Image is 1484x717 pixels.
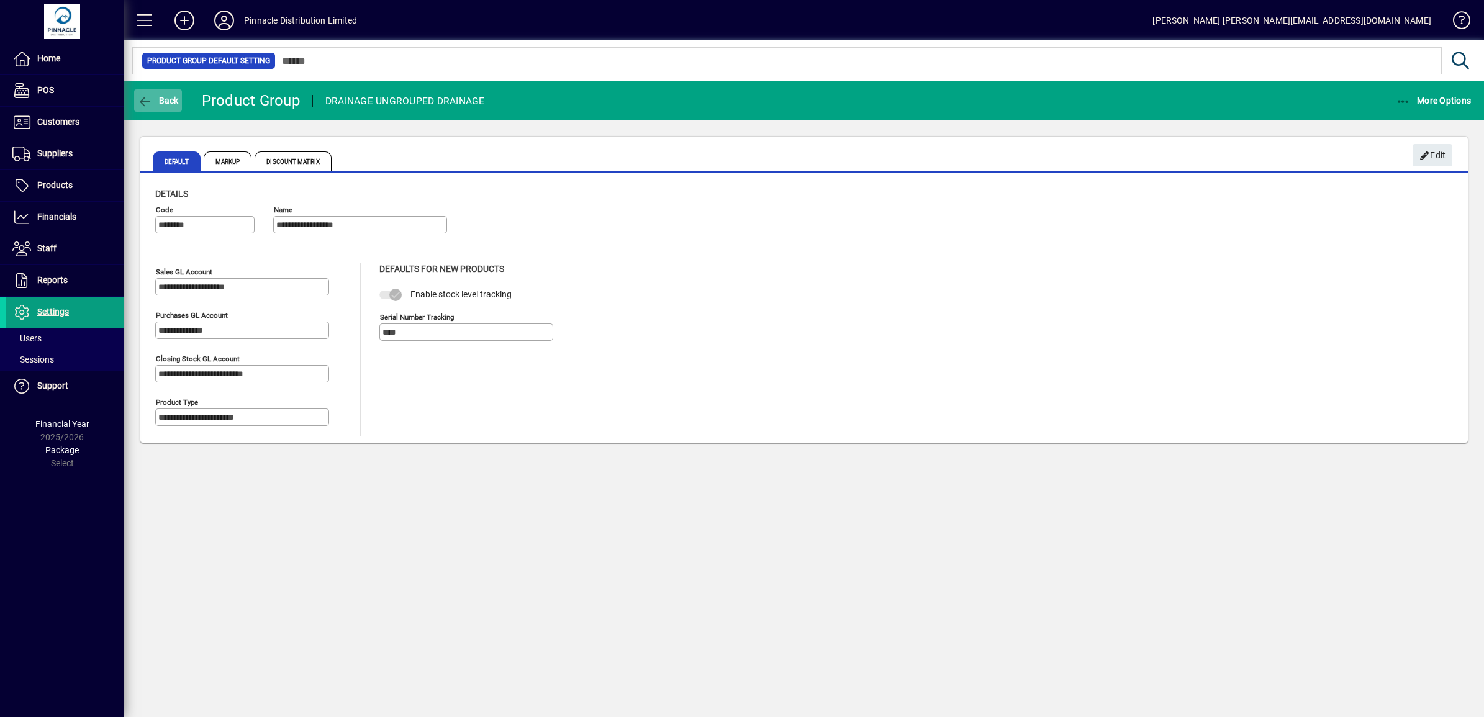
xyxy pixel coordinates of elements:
mat-label: Serial Number tracking [380,312,454,321]
span: Financials [37,212,76,222]
span: Default [153,151,201,171]
span: Customers [37,117,79,127]
div: [PERSON_NAME] [PERSON_NAME][EMAIL_ADDRESS][DOMAIN_NAME] [1152,11,1431,30]
a: Home [6,43,124,74]
mat-label: Name [274,205,292,214]
span: Product Group Default Setting [147,55,270,67]
div: Pinnacle Distribution Limited [244,11,357,30]
a: Users [6,328,124,349]
button: More Options [1393,89,1475,112]
span: Users [12,333,42,343]
a: Knowledge Base [1444,2,1468,43]
span: Details [155,189,188,199]
span: Settings [37,307,69,317]
a: Customers [6,107,124,138]
div: DRAINAGE UNGROUPED DRAINAGE [325,91,485,111]
a: Products [6,170,124,201]
span: Products [37,180,73,190]
span: Package [45,445,79,455]
a: Staff [6,233,124,264]
mat-label: Sales GL account [156,268,212,276]
button: Back [134,89,182,112]
mat-label: Product type [156,398,198,407]
span: Staff [37,243,57,253]
span: Suppliers [37,148,73,158]
a: Financials [6,202,124,233]
span: Enable stock level tracking [410,289,512,299]
button: Edit [1413,144,1452,166]
mat-label: Closing stock GL account [156,354,240,363]
span: Markup [204,151,252,171]
span: Home [37,53,60,63]
span: Reports [37,275,68,285]
mat-label: Code [156,205,173,214]
button: Add [165,9,204,32]
span: Sessions [12,354,54,364]
span: Financial Year [35,419,89,429]
div: Product Group [202,91,300,110]
a: Sessions [6,349,124,370]
a: Support [6,371,124,402]
span: More Options [1396,96,1472,106]
span: Back [137,96,179,106]
span: Support [37,381,68,390]
span: Edit [1419,145,1446,166]
a: Suppliers [6,138,124,169]
span: Discount Matrix [255,151,332,171]
button: Profile [204,9,244,32]
mat-label: Purchases GL account [156,311,228,320]
span: POS [37,85,54,95]
app-page-header-button: Back [124,89,192,112]
a: Reports [6,265,124,296]
a: POS [6,75,124,106]
span: Defaults for new products [379,264,504,274]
